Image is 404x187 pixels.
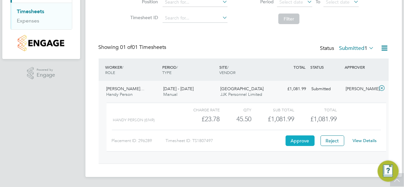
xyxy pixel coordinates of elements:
[309,61,343,73] div: STATUS
[107,92,133,97] span: Handy Person
[37,72,55,78] span: Engage
[163,92,177,97] span: Manual
[18,35,64,51] img: countryside-properties-logo-retina.png
[163,86,194,92] span: [DATE] - [DATE]
[163,14,228,23] input: Search for...
[275,84,309,94] div: £1,081.99
[353,138,377,143] a: View Details
[220,92,262,97] span: JJK Personnel Limited
[177,114,219,125] div: £23.78
[99,44,168,51] div: Showing
[320,44,376,53] div: Status
[161,61,218,78] div: PERIOD
[27,67,55,80] a: Powered byEngage
[252,114,294,125] div: £1,081.99
[11,3,72,29] div: Timesheets
[120,44,167,51] span: 01 Timesheets
[176,64,178,70] span: /
[294,64,306,70] span: TOTAL
[252,106,294,114] div: Sub Total
[343,61,377,73] div: APPROVER
[294,106,337,114] div: Total
[113,118,155,122] span: Handy Person (£/HR)
[378,161,399,182] button: Engage Resource Center
[10,35,72,51] a: Go to home page
[278,14,299,24] button: Filter
[310,115,337,123] span: £1,081.99
[220,114,252,125] div: 45.50
[37,67,55,73] span: Powered by
[122,64,124,70] span: /
[227,64,229,70] span: /
[220,86,264,92] span: [GEOGRAPHIC_DATA]
[128,15,158,20] label: Timesheet ID
[220,106,252,114] div: QTY
[166,135,284,146] div: Timesheet ID: TS1807497
[112,135,166,146] div: Placement ID: 296289
[343,84,377,94] div: [PERSON_NAME]
[17,18,40,24] a: Expenses
[104,61,161,78] div: WORKER
[120,44,132,51] span: 01 of
[286,135,315,146] button: Approve
[218,61,275,78] div: SITE
[339,45,374,52] label: Submitted
[177,106,219,114] div: Charge rate
[365,45,368,52] span: 1
[219,70,235,75] span: VENDOR
[107,86,145,92] span: [PERSON_NAME]…
[162,70,171,75] span: TYPE
[17,8,45,15] a: Timesheets
[309,84,343,94] div: Submitted
[321,135,344,146] button: Reject
[106,70,115,75] span: ROLE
